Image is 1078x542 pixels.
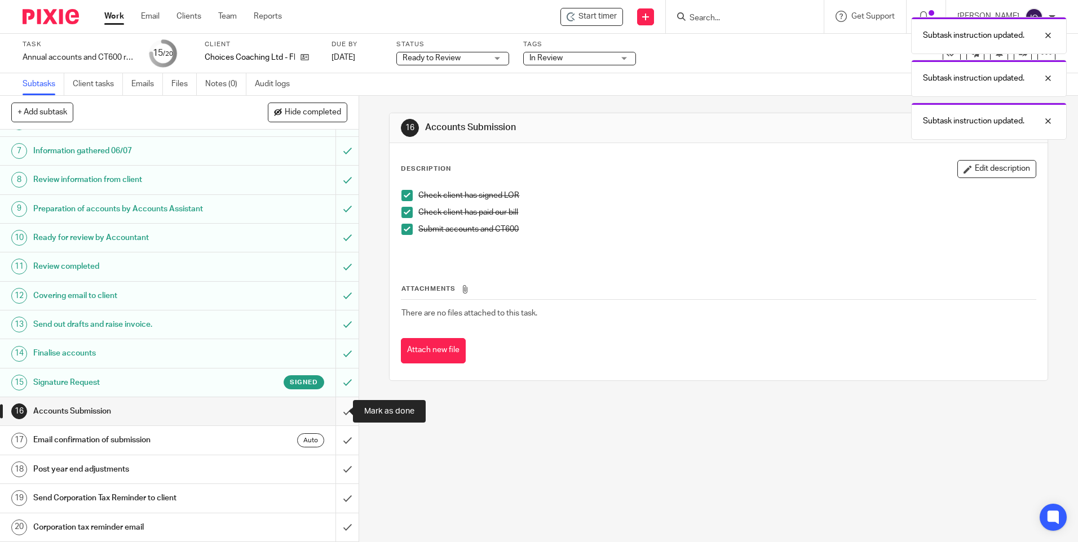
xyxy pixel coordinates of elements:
button: Hide completed [268,103,347,122]
div: Auto [297,433,324,447]
p: Choices Coaching Ltd - FFA [205,52,295,63]
h1: Send out drafts and raise invoice. [33,316,227,333]
div: Annual accounts and CT600 return - NON BOOKKEEPING CLIENTS [23,52,135,63]
h1: Accounts Submission [425,122,743,134]
div: 15 [11,375,27,390]
h1: Email confirmation of submission [33,432,227,448]
span: Signed [290,377,318,387]
a: Emails [131,73,163,95]
h1: Post year end adjustments [33,461,227,478]
div: 16 [11,403,27,419]
span: In Review [529,54,563,62]
img: Pixie [23,9,79,24]
a: Client tasks [73,73,123,95]
div: Choices Coaching Ltd - FFA - Annual accounts and CT600 return - NON BOOKKEEPING CLIENTS [560,8,623,26]
span: Hide completed [285,108,341,117]
div: 19 [11,490,27,506]
p: Check client has paid our bill [418,207,1035,218]
div: 12 [11,288,27,304]
label: Status [396,40,509,49]
h1: Covering email to client [33,287,227,304]
span: Attachments [401,286,456,292]
div: 8 [11,172,27,188]
h1: Signature Request [33,374,227,391]
div: 10 [11,230,27,246]
h1: Review completed [33,258,227,275]
h1: Review information from client [33,171,227,188]
p: Subtask instruction updated. [923,73,1024,84]
div: 18 [11,461,27,477]
a: Work [104,11,124,22]
div: 14 [11,346,27,362]
h1: Finalise accounts [33,345,227,362]
div: 16 [401,119,419,137]
h1: Accounts Submission [33,403,227,420]
p: Check client has signed LOR [418,190,1035,201]
p: Subtask instruction updated. [923,30,1024,41]
span: There are no files attached to this task. [401,309,537,317]
div: 9 [11,201,27,217]
span: [DATE] [332,54,355,61]
a: Email [141,11,160,22]
h1: Preparation of accounts by Accounts Assistant [33,201,227,217]
label: Task [23,40,135,49]
a: Notes (0) [205,73,246,95]
a: Clients [176,11,201,22]
a: Team [218,11,237,22]
h1: Send Corporation Tax Reminder to client [33,490,227,507]
label: Client [205,40,317,49]
h1: Information gathered 06/07 [33,143,227,159]
span: Ready to Review [403,54,461,62]
h1: Ready for review by Accountant [33,229,227,246]
button: Edit description [957,160,1036,178]
h1: Corporation tax reminder email [33,519,227,536]
div: 13 [11,317,27,332]
button: + Add subtask [11,103,73,122]
label: Tags [523,40,636,49]
div: 20 [11,519,27,535]
div: 17 [11,433,27,448]
p: Description [401,165,451,174]
div: 7 [11,143,27,159]
div: 11 [11,259,27,274]
a: Subtasks [23,73,64,95]
small: /20 [163,51,173,57]
a: Reports [254,11,282,22]
p: Subtask instruction updated. [923,115,1024,127]
p: Submit accounts and CT600 [418,224,1035,235]
button: Attach new file [401,338,466,363]
img: svg%3E [1025,8,1043,26]
div: 15 [153,47,173,60]
a: Audit logs [255,73,298,95]
label: Due by [332,40,382,49]
a: Files [171,73,197,95]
